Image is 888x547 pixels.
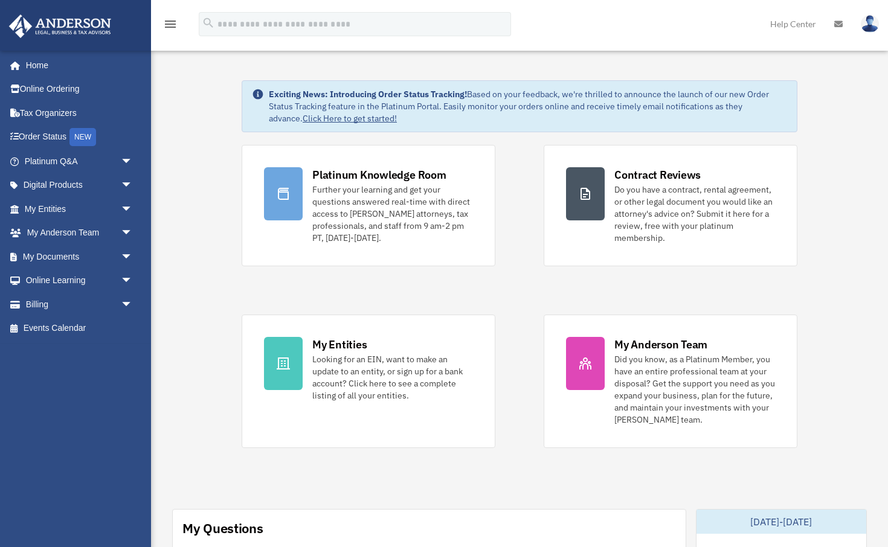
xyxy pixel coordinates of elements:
[614,184,775,244] div: Do you have a contract, rental agreement, or other legal document you would like an attorney's ad...
[121,149,145,174] span: arrow_drop_down
[861,15,879,33] img: User Pic
[69,128,96,146] div: NEW
[8,173,151,197] a: Digital Productsarrow_drop_down
[8,149,151,173] a: Platinum Q&Aarrow_drop_down
[8,221,151,245] a: My Anderson Teamarrow_drop_down
[312,353,473,401] div: Looking for an EIN, want to make an update to an entity, or sign up for a bank account? Click her...
[182,519,263,537] div: My Questions
[121,221,145,246] span: arrow_drop_down
[8,316,151,341] a: Events Calendar
[121,269,145,293] span: arrow_drop_down
[8,77,151,101] a: Online Ordering
[8,125,151,150] a: Order StatusNEW
[121,197,145,222] span: arrow_drop_down
[269,89,467,100] strong: Exciting News: Introducing Order Status Tracking!
[544,315,797,448] a: My Anderson Team Did you know, as a Platinum Member, you have an entire professional team at your...
[8,101,151,125] a: Tax Organizers
[269,88,787,124] div: Based on your feedback, we're thrilled to announce the launch of our new Order Status Tracking fe...
[202,16,215,30] i: search
[8,245,151,269] a: My Documentsarrow_drop_down
[242,315,495,448] a: My Entities Looking for an EIN, want to make an update to an entity, or sign up for a bank accoun...
[614,337,707,352] div: My Anderson Team
[312,184,473,244] div: Further your learning and get your questions answered real-time with direct access to [PERSON_NAM...
[312,337,367,352] div: My Entities
[8,269,151,293] a: Online Learningarrow_drop_down
[163,21,178,31] a: menu
[303,113,397,124] a: Click Here to get started!
[121,292,145,317] span: arrow_drop_down
[614,353,775,426] div: Did you know, as a Platinum Member, you have an entire professional team at your disposal? Get th...
[121,245,145,269] span: arrow_drop_down
[121,173,145,198] span: arrow_drop_down
[697,510,867,534] div: [DATE]-[DATE]
[312,167,446,182] div: Platinum Knowledge Room
[8,292,151,316] a: Billingarrow_drop_down
[242,145,495,266] a: Platinum Knowledge Room Further your learning and get your questions answered real-time with dire...
[5,14,115,38] img: Anderson Advisors Platinum Portal
[614,167,701,182] div: Contract Reviews
[8,53,145,77] a: Home
[544,145,797,266] a: Contract Reviews Do you have a contract, rental agreement, or other legal document you would like...
[163,17,178,31] i: menu
[8,197,151,221] a: My Entitiesarrow_drop_down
